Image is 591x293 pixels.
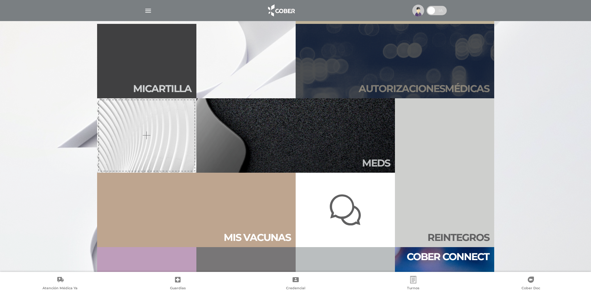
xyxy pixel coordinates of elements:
span: Atención Médica Ya [43,286,78,291]
a: Credencial [237,276,354,292]
span: Cober Doc [522,286,540,291]
h2: Autori zaciones médicas [359,83,489,95]
img: logo_cober_home-white.png [265,3,297,18]
a: Autorizacionesmédicas [296,24,494,98]
img: profile-placeholder.svg [412,5,424,16]
h2: Mis vacu nas [224,232,291,243]
a: Meds [196,98,395,173]
span: Credencial [286,286,305,291]
a: Mis vacunas [97,173,296,247]
a: Reintegros [395,98,494,247]
a: Turnos [354,276,472,292]
img: Cober_menu-lines-white.svg [144,7,152,15]
h2: Meds [362,157,390,169]
span: Guardias [170,286,186,291]
span: Turnos [407,286,419,291]
h2: Cober connect [407,251,489,263]
a: Micartilla [97,24,196,98]
h2: Mi car tilla [133,83,191,95]
a: Atención Médica Ya [1,276,119,292]
a: Cober Doc [472,276,590,292]
a: Guardias [119,276,236,292]
h2: Rein te gros [428,232,489,243]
